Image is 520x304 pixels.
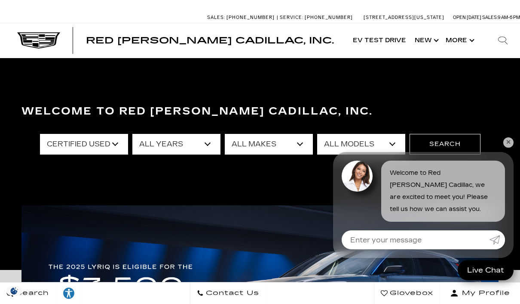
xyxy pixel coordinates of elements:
span: Glovebox [388,287,433,299]
a: EV Test Drive [349,23,410,58]
select: Filter by make [225,134,313,155]
select: Filter by type [40,134,128,155]
a: [STREET_ADDRESS][US_STATE] [364,15,444,20]
h3: Welcome to Red [PERSON_NAME] Cadillac, Inc. [21,103,499,120]
input: Enter your message [342,230,489,249]
button: More [441,23,477,58]
span: Live Chat [463,265,508,275]
span: Sales: [482,15,498,20]
img: Cadillac Dark Logo with Cadillac White Text [17,32,60,49]
a: Glovebox [374,282,440,304]
button: Open user profile menu [440,282,520,304]
a: Red [PERSON_NAME] Cadillac, Inc. [86,36,334,45]
div: Search [486,23,520,58]
span: 9 AM-6 PM [498,15,520,20]
img: Opt-Out Icon [4,286,24,295]
a: Explore your accessibility options [56,282,82,304]
select: Filter by model [317,134,405,155]
div: Explore your accessibility options [56,287,82,300]
img: Agent profile photo [342,161,373,192]
section: Click to Open Cookie Consent Modal [4,286,24,295]
a: Live Chat [458,260,514,280]
a: Contact Us [190,282,266,304]
span: Open [DATE] [453,15,481,20]
div: Welcome to Red [PERSON_NAME] Cadillac, we are excited to meet you! Please tell us how we can assi... [381,161,505,222]
span: Sales: [207,15,225,20]
button: Search [410,134,480,155]
a: Submit [489,230,505,249]
select: Filter by year [132,134,220,155]
span: [PHONE_NUMBER] [226,15,275,20]
span: Search [13,287,49,299]
span: [PHONE_NUMBER] [305,15,353,20]
span: Service: [280,15,303,20]
span: Red [PERSON_NAME] Cadillac, Inc. [86,35,334,46]
span: My Profile [459,287,510,299]
a: New [410,23,441,58]
a: Service: [PHONE_NUMBER] [277,15,355,20]
a: Sales: [PHONE_NUMBER] [207,15,277,20]
span: Contact Us [204,287,259,299]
